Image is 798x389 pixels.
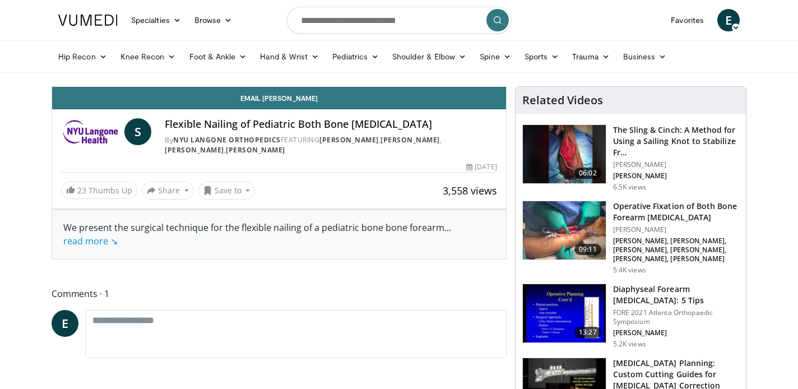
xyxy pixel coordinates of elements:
[165,145,224,155] a: [PERSON_NAME]
[613,183,646,192] p: 6.5K views
[613,124,739,158] h3: The Sling & Cinch: A Method for Using a Sailing Knot to Stabilize Fr…
[613,225,739,234] p: [PERSON_NAME]
[613,308,739,326] p: FORE 2021 Atlanta Orthopaedic Symposium
[61,182,137,199] a: 23 Thumbs Up
[518,45,566,68] a: Sports
[124,118,151,145] a: S
[523,125,606,183] img: 7469cecb-783c-4225-a461-0115b718ad32.150x105_q85_crop-smart_upscale.jpg
[124,9,188,31] a: Specialties
[287,7,511,34] input: Search topics, interventions
[188,9,239,31] a: Browse
[574,244,601,255] span: 09:11
[613,340,646,349] p: 5.2K views
[613,160,739,169] p: [PERSON_NAME]
[523,284,606,342] img: 181f810e-e302-4326-8cf4-6288db1a84a7.150x105_q85_crop-smart_upscale.jpg
[77,185,86,196] span: 23
[717,9,740,31] a: E
[381,135,440,145] a: [PERSON_NAME]
[61,118,120,145] img: NYU Langone Orthopedics
[443,184,497,197] span: 3,558 views
[523,201,606,260] img: 7d404c1d-e45c-4eef-a528-7844dcf56ac7.150x105_q85_crop-smart_upscale.jpg
[386,45,473,68] a: Shoulder & Elbow
[226,145,285,155] a: [PERSON_NAME]
[613,266,646,275] p: 5.4K views
[522,201,739,275] a: 09:11 Operative Fixation of Both Bone Forearm [MEDICAL_DATA] [PERSON_NAME] [PERSON_NAME], [PERSON...
[198,182,256,200] button: Save to
[613,172,739,180] p: [PERSON_NAME]
[466,162,497,172] div: [DATE]
[165,118,497,131] h4: Flexible Nailing of Pediatric Both Bone [MEDICAL_DATA]
[565,45,616,68] a: Trauma
[58,15,118,26] img: VuMedi Logo
[253,45,326,68] a: Hand & Wrist
[52,45,114,68] a: Hip Recon
[52,286,507,301] span: Comments 1
[52,87,506,109] a: Email [PERSON_NAME]
[616,45,674,68] a: Business
[142,182,194,200] button: Share
[173,135,281,145] a: NYU Langone Orthopedics
[613,328,739,337] p: [PERSON_NAME]
[52,310,78,337] a: E
[183,45,254,68] a: Foot & Ankle
[613,284,739,306] h3: Diaphyseal Forearm [MEDICAL_DATA]: 5 Tips
[613,237,739,263] p: [PERSON_NAME], [PERSON_NAME], [PERSON_NAME], [PERSON_NAME], [PERSON_NAME], [PERSON_NAME]
[63,221,495,248] div: We present the surgical technique for the flexible nailing of a pediatric bone bone forearm
[114,45,183,68] a: Knee Recon
[613,201,739,223] h3: Operative Fixation of Both Bone Forearm [MEDICAL_DATA]
[319,135,379,145] a: [PERSON_NAME]
[165,135,497,155] div: By FEATURING , , ,
[522,124,739,192] a: 06:02 The Sling & Cinch: A Method for Using a Sailing Knot to Stabilize Fr… [PERSON_NAME] [PERSON...
[473,45,517,68] a: Spine
[664,9,711,31] a: Favorites
[574,327,601,338] span: 13:27
[522,94,603,107] h4: Related Videos
[63,221,451,247] span: ...
[63,235,118,247] a: read more ↘
[574,168,601,179] span: 06:02
[522,284,739,349] a: 13:27 Diaphyseal Forearm [MEDICAL_DATA]: 5 Tips FORE 2021 Atlanta Orthopaedic Symposium [PERSON_N...
[326,45,386,68] a: Pediatrics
